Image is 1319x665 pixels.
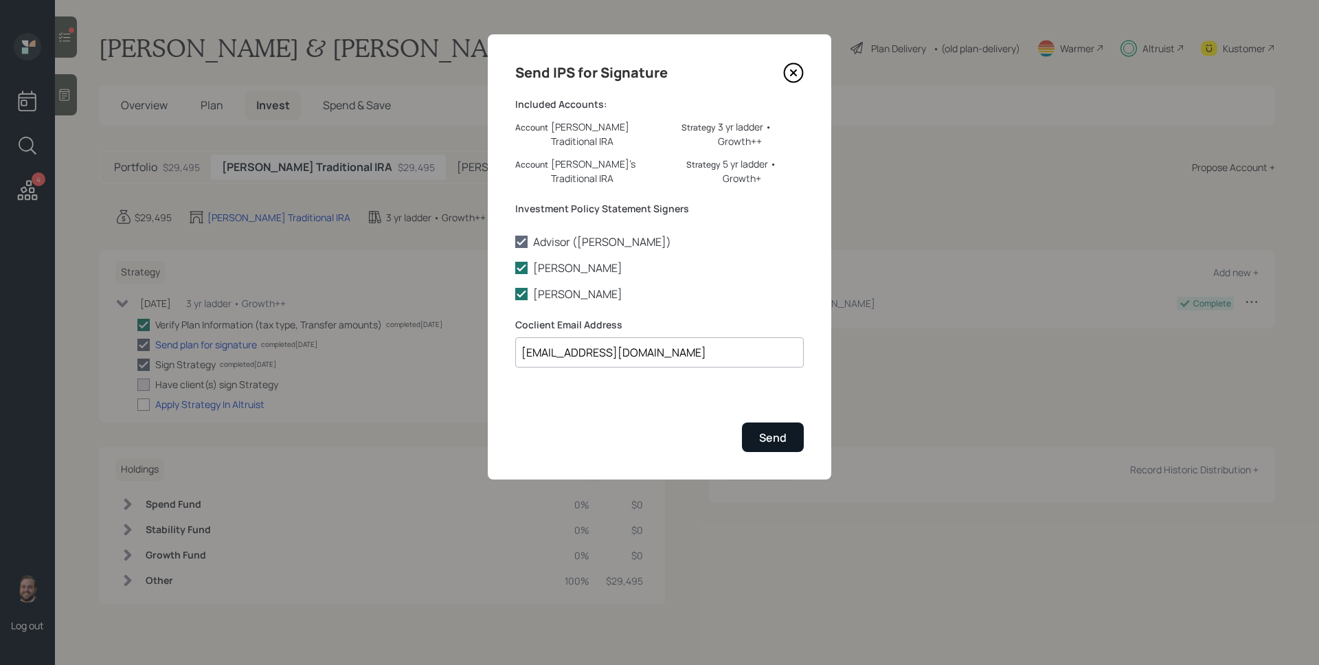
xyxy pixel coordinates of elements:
[515,62,668,84] h4: Send IPS for Signature
[551,120,676,148] div: [PERSON_NAME] Traditional IRA
[742,422,804,452] button: Send
[515,202,804,216] label: Investment Policy Statement Signers
[551,157,681,185] div: [PERSON_NAME]'s Traditional IRA
[515,286,804,302] label: [PERSON_NAME]
[686,159,720,171] label: Strategy
[723,157,804,185] div: 5 yr ladder • Growth+
[759,430,787,445] div: Send
[681,122,715,134] label: Strategy
[718,120,804,148] div: 3 yr ladder • Growth++
[515,159,548,171] label: Account
[515,98,804,111] label: Included Accounts:
[515,260,804,275] label: [PERSON_NAME]
[515,234,804,249] label: Advisor ([PERSON_NAME])
[515,318,804,332] label: Coclient Email Address
[515,122,548,134] label: Account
